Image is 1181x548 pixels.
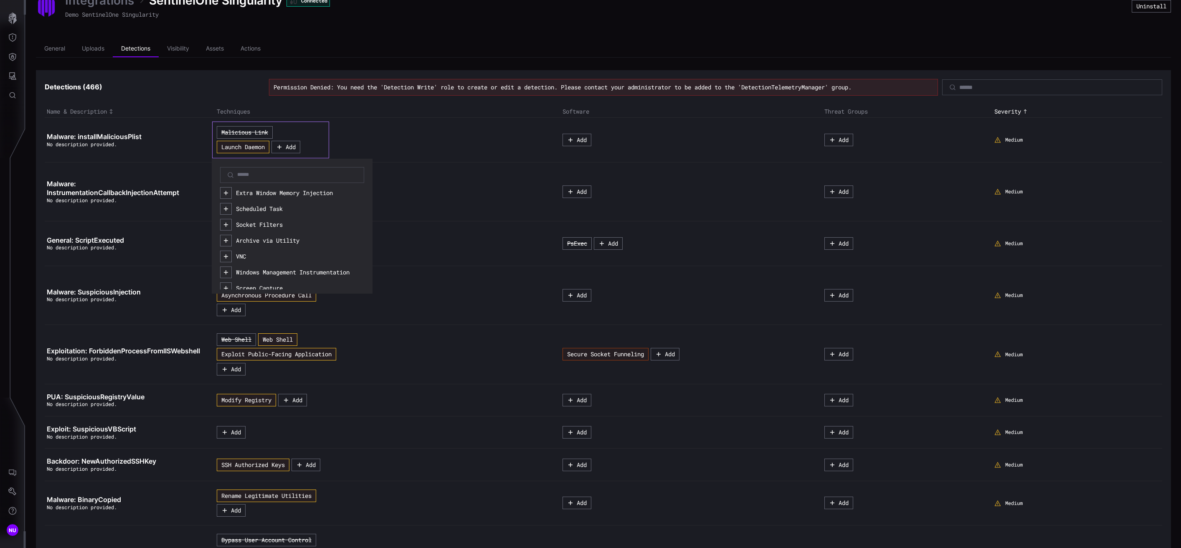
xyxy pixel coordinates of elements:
[824,237,853,250] button: Add
[47,465,117,472] span: No description provided.
[47,180,206,197] a: Malware: InstrumentationCallbackInjectionAttempt
[236,284,283,292] span: Screen Capture
[47,296,117,302] span: No description provided.
[217,141,269,153] button: Launch Daemon
[236,268,350,276] span: Windows Management Instrumentation
[217,459,289,471] button: SSH Authorized Keys
[73,41,113,57] li: Uploads
[47,457,156,465] span: Backdoor: NewAuthorizedSSHKey
[563,185,591,198] button: Add
[47,393,206,401] a: PUA: SuspiciousRegistryValue
[217,348,336,360] button: Exploit Public-Facing Application
[47,347,200,355] span: Exploitation: ForbiddenProcessFromIISWebshell
[0,520,25,540] button: NU
[824,426,853,439] button: Add
[291,459,320,471] button: Add
[47,288,141,296] span: Malware: SuspiciousInjection
[47,457,206,466] a: Backdoor: NewAuthorizedSSHKey
[594,237,623,250] button: Add
[563,497,591,509] button: Add
[47,180,179,197] span: Malware: InstrumentationCallbackInjectionAttempt
[560,106,822,118] th: Software
[9,526,17,535] span: NU
[47,495,206,504] a: Malware: BinaryCopied
[822,106,992,118] th: Threat Groups
[217,363,246,375] button: Add
[236,221,283,228] span: Socket Filters
[1005,429,1023,436] span: Medium
[47,425,206,434] a: Exploit: SuspiciousVBScript
[198,41,232,57] li: Assets
[217,289,316,302] button: Asynchronous Procedure Call
[1005,188,1023,195] span: Medium
[47,236,206,245] a: General: ScriptExecuted
[563,289,591,302] button: Add
[994,108,1160,115] div: Toggle sort direction
[217,126,273,139] button: Malicious Link
[236,205,283,213] span: Scheduled Task
[651,348,679,360] button: Add
[824,134,853,146] button: Add
[159,41,198,57] li: Visibility
[563,237,592,250] button: PsExec
[824,289,853,302] button: Add
[278,394,307,406] button: Add
[563,426,591,439] button: Add
[217,504,246,517] button: Add
[824,185,853,198] button: Add
[47,108,213,115] div: Toggle sort direction
[563,394,591,406] button: Add
[1005,500,1023,507] span: Medium
[1005,351,1023,358] span: Medium
[47,288,206,297] a: Malware: SuspiciousInjection
[236,252,246,260] span: VNC
[47,132,142,141] span: Malware: installMaliciousPlist
[47,197,117,203] span: No description provided.
[824,348,853,360] button: Add
[232,41,269,57] li: Actions
[217,394,276,406] button: Modify Registry
[215,106,560,118] th: Techniques
[47,141,117,147] span: No description provided.
[236,189,333,197] span: Extra Window Memory Injection
[1005,240,1023,247] span: Medium
[47,504,117,510] span: No description provided.
[271,141,300,153] button: Add
[65,10,159,18] span: Demo SentinelOne Singularity
[217,304,246,316] button: Add
[47,495,121,504] span: Malware: BinaryCopied
[113,41,159,57] li: Detections
[36,41,73,57] li: General
[47,433,117,440] span: No description provided.
[217,333,256,346] button: Web Shell
[1005,397,1023,403] span: Medium
[258,333,297,346] button: Web Shell
[274,83,852,91] span: Permission Denied: You need the 'Detection Write' role to create or edit a detection. Please cont...
[45,83,265,91] h3: Detections ( 466 )
[563,459,591,471] button: Add
[217,426,246,439] button: Add
[824,497,853,509] button: Add
[236,236,299,244] span: Archive via Utility
[47,355,117,362] span: No description provided.
[47,236,124,244] span: General: ScriptExecuted
[47,401,117,407] span: No description provided.
[1005,137,1023,143] span: Medium
[47,347,206,355] a: Exploitation: ForbiddenProcessFromIISWebshell
[217,534,316,546] button: Bypass User Account Control
[47,244,117,251] span: No description provided.
[824,459,853,471] button: Add
[824,394,853,406] button: Add
[563,134,591,146] button: Add
[47,425,136,433] span: Exploit: SuspiciousVBScript
[563,348,649,360] button: Secure Socket Funneling
[217,490,316,502] button: Rename Legitimate Utilities
[1005,292,1023,299] span: Medium
[1005,462,1023,468] span: Medium
[47,393,144,401] span: PUA: SuspiciousRegistryValue
[47,132,206,141] a: Malware: installMaliciousPlist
